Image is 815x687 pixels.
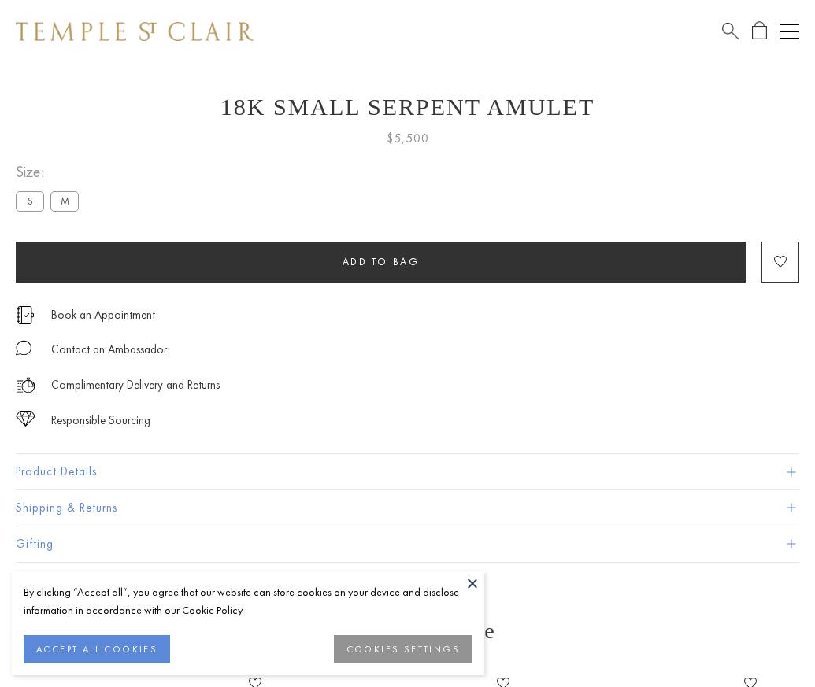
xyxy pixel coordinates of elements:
[16,242,746,283] button: Add to bag
[16,191,44,211] label: S
[16,454,799,489] button: Product Details
[51,340,167,360] div: Contact an Ambassador
[24,635,170,663] button: ACCEPT ALL COOKIES
[16,306,35,324] img: icon_appointment.svg
[50,191,79,211] label: M
[51,375,220,395] p: Complimentary Delivery and Returns
[16,22,254,41] img: Temple St. Clair
[24,583,472,619] div: By clicking “Accept all”, you agree that our website can store cookies on your device and disclos...
[51,411,150,430] div: Responsible Sourcing
[16,340,31,356] img: MessageIcon-01_2.svg
[16,526,799,562] button: Gifting
[334,635,472,663] button: COOKIES SETTINGS
[16,94,799,120] h1: 18K Small Serpent Amulet
[16,375,35,395] img: icon_delivery.svg
[722,21,739,41] a: Search
[16,159,85,185] span: Size:
[16,411,35,427] img: icon_sourcing.svg
[780,22,799,41] button: Open navigation
[752,21,767,41] a: Open Shopping Bag
[16,490,799,526] button: Shipping & Returns
[387,128,429,149] span: $5,500
[51,306,155,323] a: Book an Appointment
[343,255,420,268] span: Add to bag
